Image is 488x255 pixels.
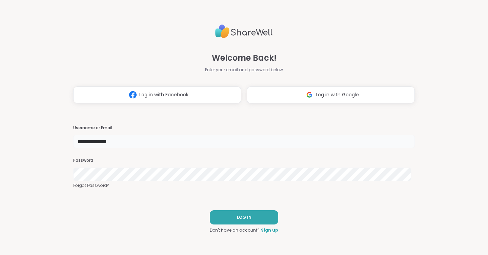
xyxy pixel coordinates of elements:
[73,125,415,131] h3: Username or Email
[73,182,415,189] a: Forgot Password?
[73,86,241,103] button: Log in with Facebook
[126,89,139,101] img: ShareWell Logomark
[303,89,316,101] img: ShareWell Logomark
[237,214,251,220] span: LOG IN
[73,158,415,163] h3: Password
[316,91,359,98] span: Log in with Google
[247,86,415,103] button: Log in with Google
[261,227,278,233] a: Sign up
[139,91,188,98] span: Log in with Facebook
[210,210,278,224] button: LOG IN
[205,67,283,73] span: Enter your email and password below
[210,227,260,233] span: Don't have an account?
[212,52,277,64] span: Welcome Back!
[215,22,273,41] img: ShareWell Logo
